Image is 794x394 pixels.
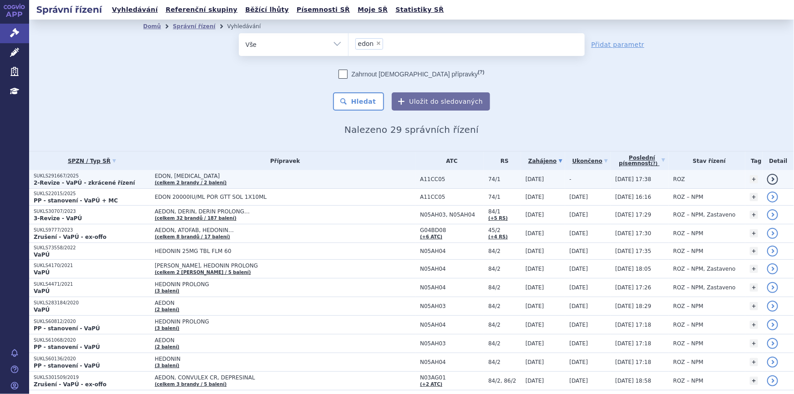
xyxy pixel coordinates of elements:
[615,284,651,291] span: [DATE] 17:26
[420,374,484,381] span: N03AG01
[651,161,658,167] abbr: (?)
[526,322,544,328] span: [DATE]
[155,318,382,325] span: HEDONIN PROLONG
[155,356,382,362] span: HEDONIN
[34,269,50,276] strong: VaPÚ
[526,248,544,254] span: [DATE]
[484,152,521,170] th: RS
[615,322,651,328] span: [DATE] 17:18
[355,4,390,16] a: Moje SŘ
[767,301,778,312] a: detail
[415,152,484,170] th: ATC
[478,69,484,75] abbr: (?)
[767,282,778,293] a: detail
[155,263,382,269] span: [PERSON_NAME], HEDONIN PROLONG
[393,4,446,16] a: Statistiky SŘ
[392,92,490,111] button: Uložit do sledovaných
[615,266,651,272] span: [DATE] 18:05
[570,378,588,384] span: [DATE]
[570,194,588,200] span: [DATE]
[488,176,521,182] span: 74/1
[526,176,544,182] span: [DATE]
[592,40,645,49] a: Přidat parametr
[339,70,484,79] label: Zahrnout [DEMOGRAPHIC_DATA] přípravky
[615,248,651,254] span: [DATE] 17:35
[750,377,758,385] a: +
[615,230,651,237] span: [DATE] 17:30
[294,4,353,16] a: Písemnosti SŘ
[767,192,778,202] a: detail
[173,23,216,30] a: Správní řízení
[34,234,106,240] strong: Zrušení - VaPÚ - ex-offo
[673,230,703,237] span: ROZ – NPM
[615,152,668,170] a: Poslednípísemnost(?)
[570,248,588,254] span: [DATE]
[570,322,588,328] span: [DATE]
[767,174,778,185] a: detail
[673,248,703,254] span: ROZ – NPM
[570,176,571,182] span: -
[673,194,703,200] span: ROZ – NPM
[34,252,50,258] strong: VaPÚ
[615,359,651,365] span: [DATE] 17:18
[34,374,150,381] p: SUKLS301509/2019
[420,382,442,387] a: (+2 ATC)
[526,284,544,291] span: [DATE]
[767,246,778,257] a: detail
[344,124,479,135] span: Nalezeno 29 správních řízení
[420,227,484,233] span: G04BD08
[750,265,758,273] a: +
[227,20,273,33] li: Vyhledávání
[488,194,521,200] span: 74/1
[155,216,237,221] a: (celkem 32 brandů / 187 balení)
[155,374,382,381] span: AEDON, CONVULEX CR, DEPRESINAL
[34,180,135,186] strong: 2-Revize - VaPÚ - zkrácené řízení
[386,38,391,49] input: edon
[615,303,651,309] span: [DATE] 18:29
[34,325,100,332] strong: PP - stanovení - VaPÚ
[750,302,758,310] a: +
[34,356,150,362] p: SUKLS60136/2020
[673,359,703,365] span: ROZ – NPM
[155,227,382,233] span: AEDON, ATOFAB, HEDONIN…
[750,193,758,201] a: +
[155,270,251,275] a: (celkem 2 [PERSON_NAME] / 5 balení)
[526,230,544,237] span: [DATE]
[673,176,685,182] span: ROZ
[526,194,544,200] span: [DATE]
[420,212,484,218] span: N05AH03, N05AH04
[34,381,106,388] strong: Zrušení - VaPÚ - ex-offo
[155,281,382,288] span: HEDONIN PROLONG
[155,363,179,368] a: (3 balení)
[767,375,778,386] a: detail
[673,378,703,384] span: ROZ – NPM
[488,234,508,239] a: (+4 RS)
[615,212,651,218] span: [DATE] 17:29
[526,155,565,167] a: Zahájeno
[488,284,521,291] span: 84/2
[155,173,382,179] span: EDON, [MEDICAL_DATA]
[34,245,150,251] p: SUKLS73558/2022
[34,363,100,369] strong: PP - stanovení - VaPÚ
[420,176,484,182] span: A11CC05
[673,212,736,218] span: ROZ – NPM, Zastaveno
[420,266,484,272] span: N05AH04
[750,321,758,329] a: +
[34,173,150,179] p: SUKLS291667/2025
[673,266,736,272] span: ROZ – NPM, Zastaveno
[34,281,150,288] p: SUKLS4471/2021
[526,303,544,309] span: [DATE]
[34,215,82,222] strong: 3-Revize - VaPÚ
[767,209,778,220] a: detail
[155,234,230,239] a: (celkem 8 brandů / 17 balení)
[420,248,484,254] span: N05AH04
[34,263,150,269] p: SUKLS4170/2021
[767,228,778,239] a: detail
[155,180,227,185] a: (celkem 2 brandy / 2 balení)
[34,191,150,197] p: SUKLS22015/2025
[673,284,736,291] span: ROZ – NPM, Zastaveno
[750,283,758,292] a: +
[750,211,758,219] a: +
[673,303,703,309] span: ROZ – NPM
[570,340,588,347] span: [DATE]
